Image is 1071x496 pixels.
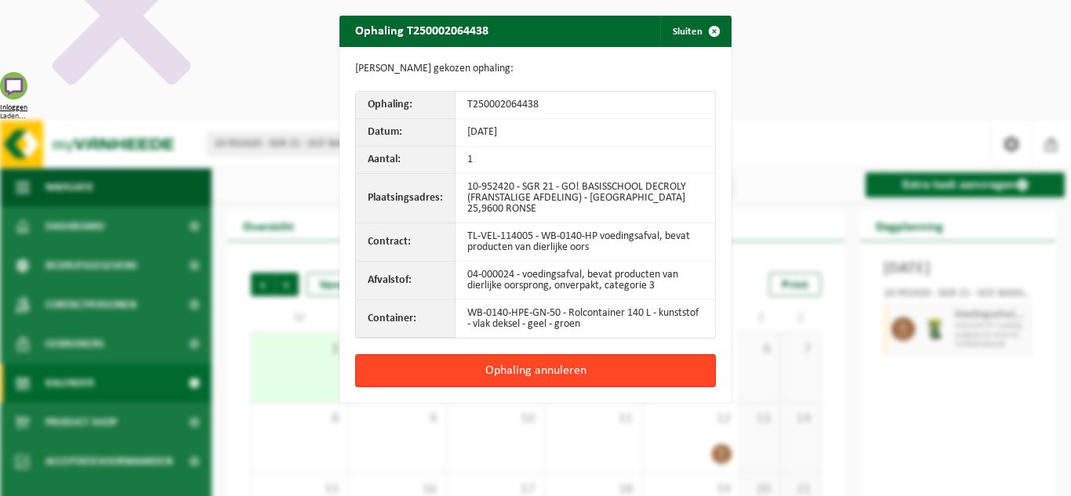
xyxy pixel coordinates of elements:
[660,16,730,47] button: Sluiten
[456,300,715,338] td: WB-0140-HPE-GN-50 - Rolcontainer 140 L - kunststof - vlak deksel - geel - groen
[356,119,456,147] th: Datum:
[456,92,715,119] td: T250002064438
[356,92,456,119] th: Ophaling:
[356,223,456,262] th: Contract:
[355,63,716,75] p: [PERSON_NAME] gekozen ophaling:
[339,16,504,45] h2: Ophaling T250002064438
[356,262,456,300] th: Afvalstof:
[356,174,456,223] th: Plaatsingsadres:
[456,119,715,147] td: [DATE]
[456,223,715,262] td: TL-VEL-114005 - WB-0140-HP voedingsafval, bevat producten van dierlijke oors
[356,300,456,338] th: Container:
[456,262,715,300] td: 04-000024 - voedingsafval, bevat producten van dierlijke oorsprong, onverpakt, categorie 3
[355,354,716,387] button: Ophaling annuleren
[456,174,715,223] td: 10-952420 - SGR 21 - GO! BASISSCHOOL DECROLY (FRANSTALIGE AFDELING) - [GEOGRAPHIC_DATA] 25,9600 R...
[356,147,456,174] th: Aantal:
[456,147,715,174] td: 1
